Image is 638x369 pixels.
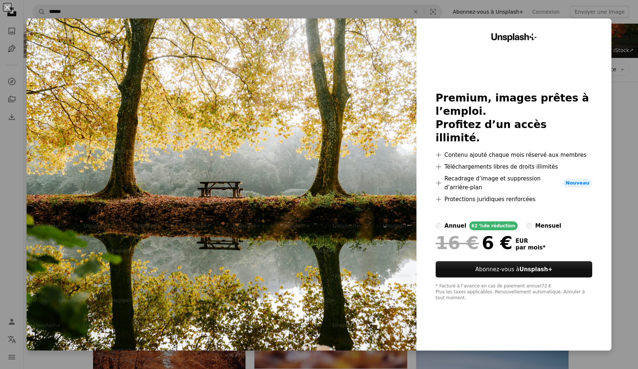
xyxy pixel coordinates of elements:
div: * Facturé à l’avance en cas de paiement annuel 72 € Plus les taxes applicables. Renouvellement au... [436,283,592,301]
li: Recadrage d’image et suppression d’arrière-plan [436,174,592,192]
h2: Premium, images prêtes à l’emploi. Profitez d’un accès illimité. [436,92,592,145]
li: Protections juridiques renforcées [436,195,592,204]
span: EUR [515,238,545,244]
strong: Unsplash+ [519,266,553,273]
div: annuel [445,221,466,230]
button: Abonnez-vous àUnsplash+ [436,261,592,277]
span: par mois * [515,244,545,251]
input: mensuel [526,223,532,229]
li: Contenu ajouté chaque mois réservé aux membres [436,151,592,159]
div: mensuel [535,221,562,230]
span: Nouveau [563,179,592,187]
div: 6 € [436,233,512,252]
li: Téléchargements libres de droits illimités [436,162,592,171]
input: annuel62 %de réduction [436,223,442,229]
span: 16 € [436,233,479,252]
div: 62 % de réduction [469,221,518,230]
